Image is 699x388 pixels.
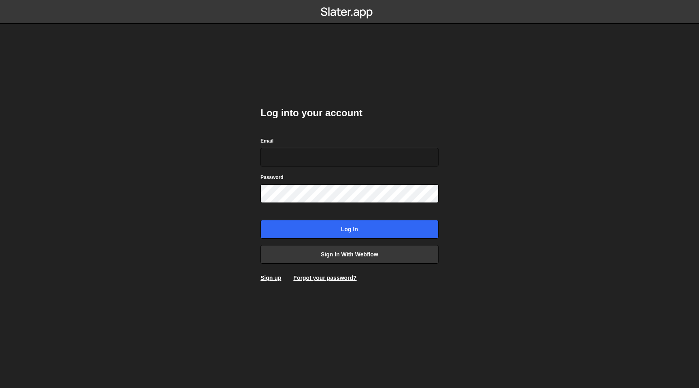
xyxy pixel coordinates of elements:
[261,173,284,181] label: Password
[293,275,356,281] a: Forgot your password?
[261,107,438,119] h2: Log into your account
[261,220,438,239] input: Log in
[261,275,281,281] a: Sign up
[261,137,273,145] label: Email
[261,245,438,264] a: Sign in with Webflow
